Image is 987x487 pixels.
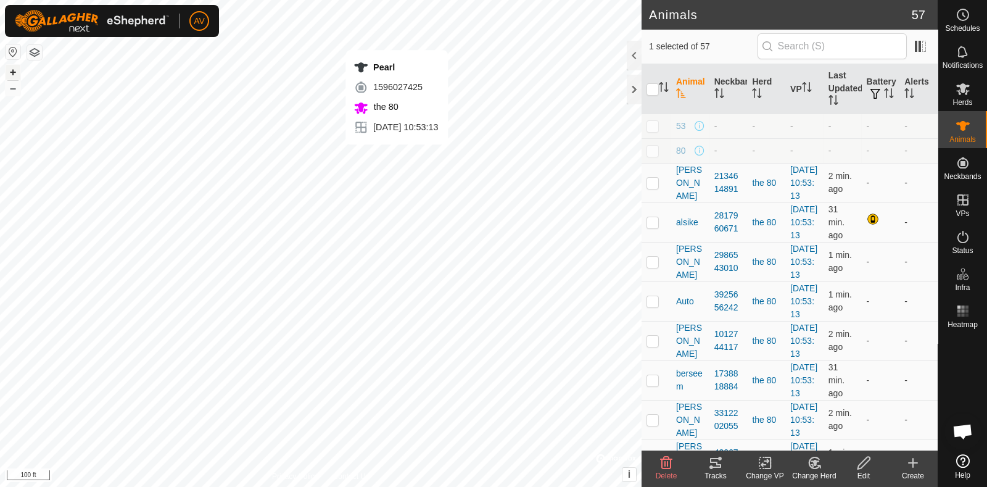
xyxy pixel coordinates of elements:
p-sorticon: Activate to sort [752,90,762,100]
span: VPs [956,210,969,217]
span: 53 [676,120,686,133]
span: [PERSON_NAME] [676,440,704,479]
td: - [899,114,938,138]
img: Gallagher Logo [15,10,169,32]
h2: Animals [649,7,912,22]
span: Status [952,247,973,254]
a: Help [938,449,987,484]
app-display-virtual-paddock-transition: - [790,121,793,131]
div: - [752,120,780,133]
span: [PERSON_NAME] [676,322,704,360]
a: [DATE] 10:53:13 [790,441,817,477]
td: - [862,242,900,281]
p-sorticon: Activate to sort [828,97,838,107]
div: Create [888,470,938,481]
th: Alerts [899,64,938,114]
p-sorticon: Activate to sort [714,90,724,100]
div: the 80 [752,414,780,427]
span: Sep 30, 2025, 11:08 AM [828,447,852,470]
div: Open chat [944,413,981,450]
div: 1596027425 [353,80,438,94]
p-sorticon: Activate to sort [904,90,914,100]
th: Last Updated [824,64,862,114]
span: Sep 30, 2025, 11:07 AM [828,408,852,431]
button: Reset Map [6,44,20,59]
div: the 80 [752,335,780,348]
div: the 80 [752,256,780,268]
div: 3925656242 [714,288,743,314]
th: Herd [747,64,785,114]
div: Tracks [691,470,740,481]
td: - [899,202,938,242]
td: - [862,138,900,163]
td: - [862,281,900,321]
td: - [862,400,900,439]
div: 1012744117 [714,328,743,354]
div: 1738818884 [714,367,743,393]
div: 2134614891 [714,170,743,196]
div: - [714,120,743,133]
div: Edit [839,470,888,481]
button: – [6,81,20,96]
span: Sep 30, 2025, 10:38 AM [828,204,845,240]
app-display-virtual-paddock-transition: - [790,146,793,156]
th: Battery [862,64,900,114]
span: Animals [949,136,976,143]
td: - [899,360,938,400]
td: - [862,114,900,138]
span: Notifications [943,62,983,69]
span: - [828,146,832,156]
button: + [6,65,20,80]
a: [DATE] 10:53:13 [790,244,817,280]
a: [DATE] 10:53:13 [790,165,817,201]
span: 1 selected of 57 [649,40,758,53]
td: - [862,439,900,479]
a: [DATE] 10:53:13 [790,362,817,398]
span: Sep 30, 2025, 11:07 AM [828,171,852,194]
span: Neckbands [944,173,981,180]
span: Auto [676,295,694,308]
p-sorticon: Activate to sort [659,84,669,94]
span: the 80 [371,102,399,112]
a: Contact Us [333,471,370,482]
span: Schedules [945,25,980,32]
p-sorticon: Activate to sort [802,84,812,94]
td: - [899,163,938,202]
span: Herds [952,99,972,106]
div: Change VP [740,470,790,481]
p-sorticon: Activate to sort [676,90,686,100]
span: alsike [676,216,698,229]
div: Pearl [353,60,438,75]
div: 4206704896 [714,446,743,472]
div: 2986543010 [714,249,743,275]
span: Sep 30, 2025, 11:07 AM [828,329,852,352]
span: Heatmap [948,321,978,328]
span: 57 [912,6,925,24]
td: - [862,360,900,400]
span: berseem [676,367,704,393]
span: 80 [676,144,686,157]
a: [DATE] 10:53:13 [790,204,817,240]
span: Sep 30, 2025, 11:08 AM [828,250,852,273]
button: Map Layers [27,45,42,60]
th: Animal [671,64,709,114]
div: [DATE] 10:53:13 [353,120,438,135]
p-sorticon: Activate to sort [884,90,894,100]
div: - [714,144,743,157]
td: - [899,321,938,360]
span: [PERSON_NAME] [676,243,704,281]
div: 2817960671 [714,209,743,235]
span: Sep 30, 2025, 11:08 AM [828,289,852,312]
span: AV [194,15,205,28]
span: - [828,121,832,131]
div: the 80 [752,216,780,229]
span: Sep 30, 2025, 10:38 AM [828,362,845,398]
span: [PERSON_NAME] [676,164,704,202]
input: Search (S) [758,33,907,59]
td: - [899,281,938,321]
span: Infra [955,284,970,291]
div: Change Herd [790,470,839,481]
div: the 80 [752,374,780,387]
td: - [899,242,938,281]
td: - [899,138,938,163]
